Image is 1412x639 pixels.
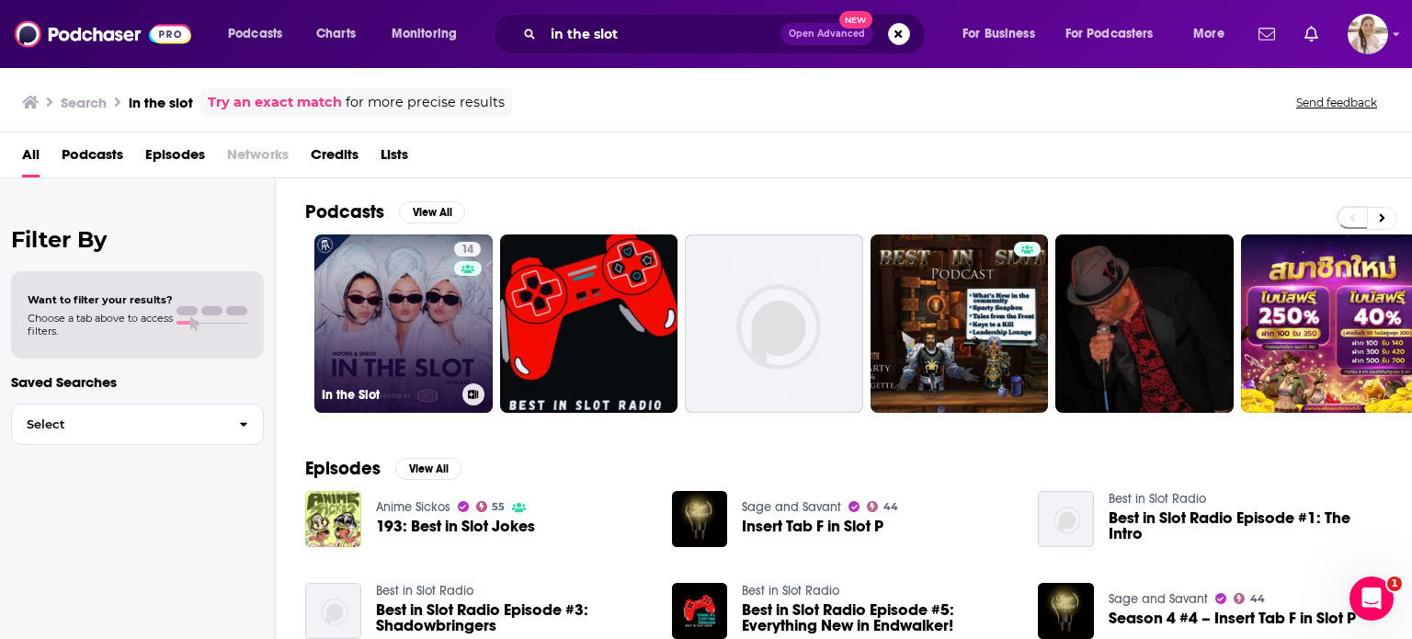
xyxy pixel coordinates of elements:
[304,19,367,49] a: Charts
[1038,583,1094,639] img: Season 4 #4 – Insert Tab F in Slot P
[392,21,457,47] span: Monitoring
[1348,14,1388,54] img: User Profile
[492,503,505,511] span: 55
[1297,18,1326,50] a: Show notifications dropdown
[1250,595,1265,603] span: 44
[742,499,841,515] a: Sage and Savant
[11,404,264,445] button: Select
[454,242,481,257] a: 14
[672,583,728,639] img: Best in Slot Radio Episode #5: Everything New in Endwalker!
[1038,491,1094,547] img: Best in Slot Radio Episode #1: The Intro
[839,11,872,29] span: New
[672,491,728,547] img: Insert Tab F in Slot P
[305,200,384,223] h2: Podcasts
[1065,21,1154,47] span: For Podcasters
[22,140,40,177] a: All
[543,19,780,49] input: Search podcasts, credits, & more...
[376,519,535,534] a: 193: Best in Slot Jokes
[742,519,883,534] a: Insert Tab F in Slot P
[867,501,898,512] a: 44
[1234,593,1265,604] a: 44
[1109,610,1356,626] a: Season 4 #4 – Insert Tab F in Slot P
[208,92,342,113] a: Try an exact match
[305,200,465,223] a: PodcastsView All
[145,140,205,177] a: Episodes
[742,602,1016,633] a: Best in Slot Radio Episode #5: Everything New in Endwalker!
[883,503,898,511] span: 44
[376,602,650,633] a: Best in Slot Radio Episode #3: Shadowbringers
[12,418,224,430] span: Select
[1053,19,1180,49] button: open menu
[62,140,123,177] a: Podcasts
[376,499,450,515] a: Anime Sickos
[1348,14,1388,54] span: Logged in as acquavie
[61,94,107,111] h3: Search
[1349,576,1394,621] iframe: Intercom live chat
[305,457,461,480] a: EpisodesView All
[305,457,381,480] h2: Episodes
[316,21,356,47] span: Charts
[215,19,306,49] button: open menu
[1387,576,1402,591] span: 1
[950,19,1058,49] button: open menu
[228,21,282,47] span: Podcasts
[11,373,264,391] p: Saved Searches
[376,583,473,599] a: Best in Slot Radio
[476,501,506,512] a: 55
[11,226,264,253] h2: Filter By
[510,13,943,55] div: Search podcasts, credits, & more...
[1348,14,1388,54] button: Show profile menu
[789,29,865,39] span: Open Advanced
[1109,491,1206,507] a: Best in Slot Radio
[962,21,1035,47] span: For Business
[1109,591,1208,607] a: Sage and Savant
[28,293,173,306] span: Want to filter your results?
[780,23,873,45] button: Open AdvancedNew
[227,140,289,177] span: Networks
[379,19,481,49] button: open menu
[1193,21,1224,47] span: More
[15,17,191,51] img: Podchaser - Follow, Share and Rate Podcasts
[395,458,461,480] button: View All
[129,94,193,111] h3: in the slot
[314,234,493,413] a: 14In the Slot
[742,583,839,599] a: Best in Slot Radio
[305,491,361,547] img: 193: Best in Slot Jokes
[346,92,505,113] span: for more precise results
[305,583,361,639] img: Best in Slot Radio Episode #3: Shadowbringers
[381,140,408,177] a: Lists
[1291,95,1383,110] button: Send feedback
[461,241,473,259] span: 14
[399,201,465,223] button: View All
[311,140,359,177] a: Credits
[1180,19,1247,49] button: open menu
[1109,510,1383,542] a: Best in Slot Radio Episode #1: The Intro
[28,312,173,337] span: Choose a tab above to access filters.
[322,387,455,403] h3: In the Slot
[1251,18,1282,50] a: Show notifications dropdown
